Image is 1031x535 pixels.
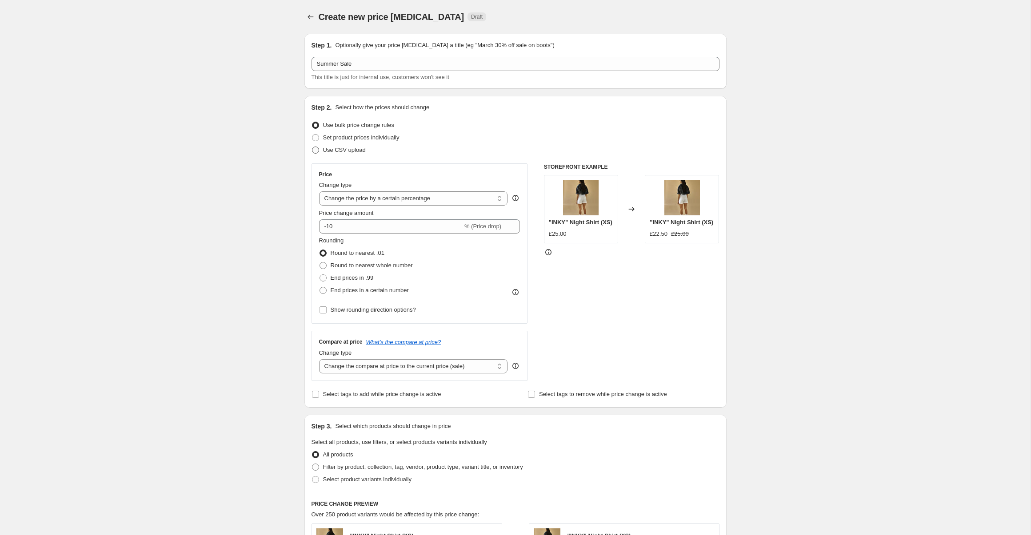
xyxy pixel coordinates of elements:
[650,219,713,226] span: "INKY" Night Shirt (XS)
[323,391,441,397] span: Select tags to add while price change is active
[312,74,449,80] span: This title is just for internal use, customers won't see it
[304,11,317,23] button: Price change jobs
[650,230,667,238] div: £22.50
[312,422,332,431] h2: Step 3.
[671,230,689,238] strike: £25.00
[549,230,567,238] div: £25.00
[366,339,441,345] button: What's the compare at price?
[331,274,374,281] span: End prices in .99
[464,223,501,230] span: % (Price drop)
[335,103,429,112] p: Select how the prices should change
[319,237,344,244] span: Rounding
[323,451,353,458] span: All products
[323,147,366,153] span: Use CSV upload
[471,13,483,20] span: Draft
[549,219,612,226] span: "INKY" Night Shirt (XS)
[323,464,523,470] span: Filter by product, collection, tag, vendor, product type, variant title, or inventory
[312,57,719,71] input: 30% off holiday sale
[312,500,719,507] h6: PRICE CHANGE PREVIEW
[319,349,352,356] span: Change type
[563,180,599,215] img: SS-20.7.214673_80x.jpg
[323,122,394,128] span: Use bulk price change rules
[331,287,409,293] span: End prices in a certain number
[331,262,413,269] span: Round to nearest whole number
[323,476,412,483] span: Select product variants individually
[319,171,332,178] h3: Price
[323,134,400,141] span: Set product prices individually
[319,338,363,345] h3: Compare at price
[312,41,332,50] h2: Step 1.
[544,163,719,170] h6: STOREFRONT EXAMPLE
[664,180,700,215] img: SS-20.7.214673_80x.jpg
[335,41,554,50] p: Optionally give your price [MEDICAL_DATA] a title (eg "March 30% off sale on boots")
[319,210,374,216] span: Price change amount
[319,12,464,22] span: Create new price [MEDICAL_DATA]
[312,103,332,112] h2: Step 2.
[312,511,480,518] span: Over 250 product variants would be affected by this price change:
[331,306,416,313] span: Show rounding direction options?
[331,250,384,256] span: Round to nearest .01
[335,422,451,431] p: Select which products should change in price
[312,439,487,445] span: Select all products, use filters, or select products variants individually
[511,361,520,370] div: help
[319,219,463,234] input: -15
[511,194,520,202] div: help
[539,391,667,397] span: Select tags to remove while price change is active
[319,182,352,188] span: Change type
